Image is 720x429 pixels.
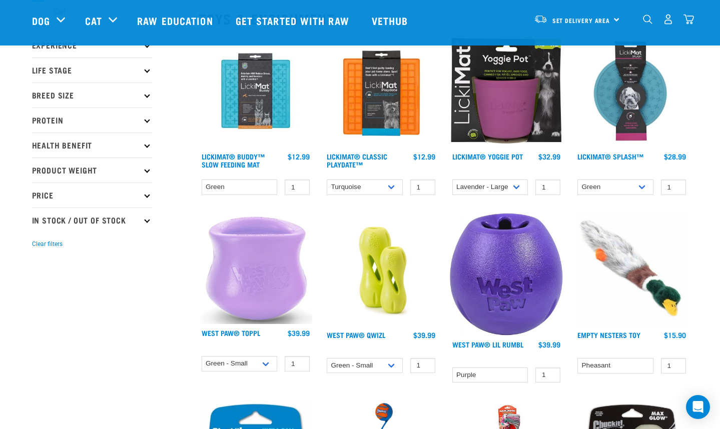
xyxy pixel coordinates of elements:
[32,13,50,28] a: Dog
[538,340,560,348] div: $39.99
[202,331,260,334] a: West Paw® Toppl
[285,356,310,371] input: 1
[413,331,435,339] div: $39.99
[661,358,686,373] input: 1
[226,0,362,40] a: Get started with Raw
[362,0,421,40] a: Vethub
[32,157,152,182] p: Product Weight
[552,18,610,22] span: Set Delivery Area
[575,34,688,148] img: Lickimat Splash Turquoise 570x570 crop top
[324,34,438,148] img: LM Playdate Orange 570x570 crop top
[288,152,310,160] div: $12.99
[202,154,265,166] a: LickiMat® Buddy™ Slow Feeding Mat
[32,107,152,132] p: Protein
[661,179,686,195] input: 1
[413,152,435,160] div: $12.99
[450,213,563,335] img: 91vjngt Ls L AC SL1500
[32,57,152,82] p: Life Stage
[664,152,686,160] div: $28.99
[32,207,152,232] p: In Stock / Out Of Stock
[127,0,225,40] a: Raw Education
[450,34,563,148] img: Yoggie pot packaging purple 2
[32,132,152,157] p: Health Benefit
[686,395,710,419] div: Open Intercom Messenger
[32,239,63,248] button: Clear filters
[324,213,438,326] img: Qwizl
[535,179,560,195] input: 1
[538,152,560,160] div: $32.99
[85,13,102,28] a: Cat
[410,179,435,195] input: 1
[32,82,152,107] p: Breed Size
[410,358,435,373] input: 1
[199,213,313,324] img: Lavender Toppl
[534,14,547,23] img: van-moving.png
[285,179,310,195] input: 1
[577,333,640,336] a: Empty Nesters Toy
[683,14,694,24] img: home-icon@2x.png
[288,329,310,337] div: $39.99
[575,213,688,326] img: Empty nesters plush mallard 18 17
[577,154,643,158] a: LickiMat® Splash™
[664,331,686,339] div: $15.90
[452,154,523,158] a: LickiMat® Yoggie Pot
[643,14,652,24] img: home-icon-1@2x.png
[32,182,152,207] p: Price
[327,333,385,336] a: West Paw® Qwizl
[535,367,560,383] input: 1
[199,34,313,148] img: Buddy Turquoise
[663,14,673,24] img: user.png
[327,154,387,166] a: LickiMat® Classic Playdate™
[452,342,523,346] a: West Paw® Lil Rumbl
